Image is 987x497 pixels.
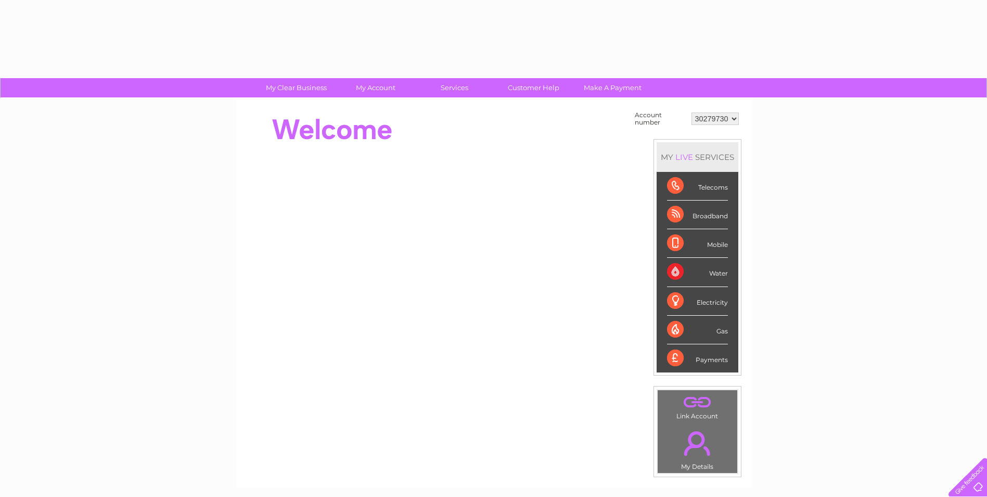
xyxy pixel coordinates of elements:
td: My Details [657,423,738,474]
a: Services [412,78,497,97]
a: My Account [332,78,418,97]
a: . [660,425,735,462]
div: LIVE [673,152,695,162]
div: MY SERVICES [657,142,738,172]
div: Broadband [667,201,728,229]
td: Link Account [657,390,738,423]
a: Customer Help [491,78,576,97]
div: Electricity [667,287,728,316]
div: Gas [667,316,728,344]
div: Payments [667,344,728,372]
div: Mobile [667,229,728,258]
a: Make A Payment [570,78,656,97]
td: Account number [632,109,689,129]
a: . [660,393,735,411]
div: Telecoms [667,172,728,201]
div: Water [667,258,728,287]
a: My Clear Business [253,78,339,97]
